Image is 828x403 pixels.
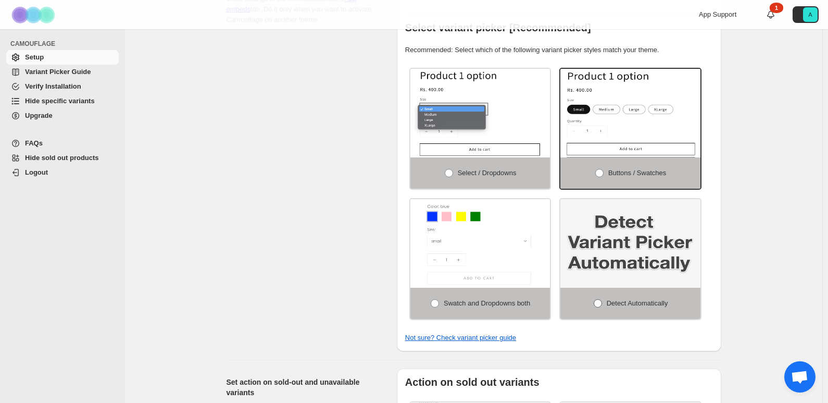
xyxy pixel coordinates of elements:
[10,40,120,48] span: CAMOUFLAGE
[808,11,812,18] text: A
[607,299,668,307] span: Detect Automatically
[793,6,819,23] button: Avatar with initials A
[25,82,81,90] span: Verify Installation
[8,1,60,29] img: Camouflage
[25,154,99,162] span: Hide sold out products
[444,299,530,307] span: Swatch and Dropdowns both
[25,53,44,61] span: Setup
[6,50,119,65] a: Setup
[25,97,95,105] span: Hide specific variants
[405,334,516,341] a: Not sure? Check variant picker guide
[6,165,119,180] a: Logout
[410,69,550,157] img: Select / Dropdowns
[6,151,119,165] a: Hide sold out products
[766,9,776,20] a: 1
[6,79,119,94] a: Verify Installation
[405,45,713,55] p: Recommended: Select which of the following variant picker styles match your theme.
[458,169,517,177] span: Select / Dropdowns
[25,68,91,76] span: Variant Picker Guide
[25,112,53,119] span: Upgrade
[6,65,119,79] a: Variant Picker Guide
[784,361,816,393] a: Open chat
[560,199,700,288] img: Detect Automatically
[6,136,119,151] a: FAQs
[803,7,818,22] span: Avatar with initials A
[6,94,119,108] a: Hide specific variants
[405,376,540,388] b: Action on sold out variants
[699,10,736,18] span: App Support
[560,69,700,157] img: Buttons / Swatches
[25,139,43,147] span: FAQs
[608,169,666,177] span: Buttons / Swatches
[25,168,48,176] span: Logout
[770,3,783,13] div: 1
[6,108,119,123] a: Upgrade
[410,199,550,288] img: Swatch and Dropdowns both
[227,377,380,398] h2: Set action on sold-out and unavailable variants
